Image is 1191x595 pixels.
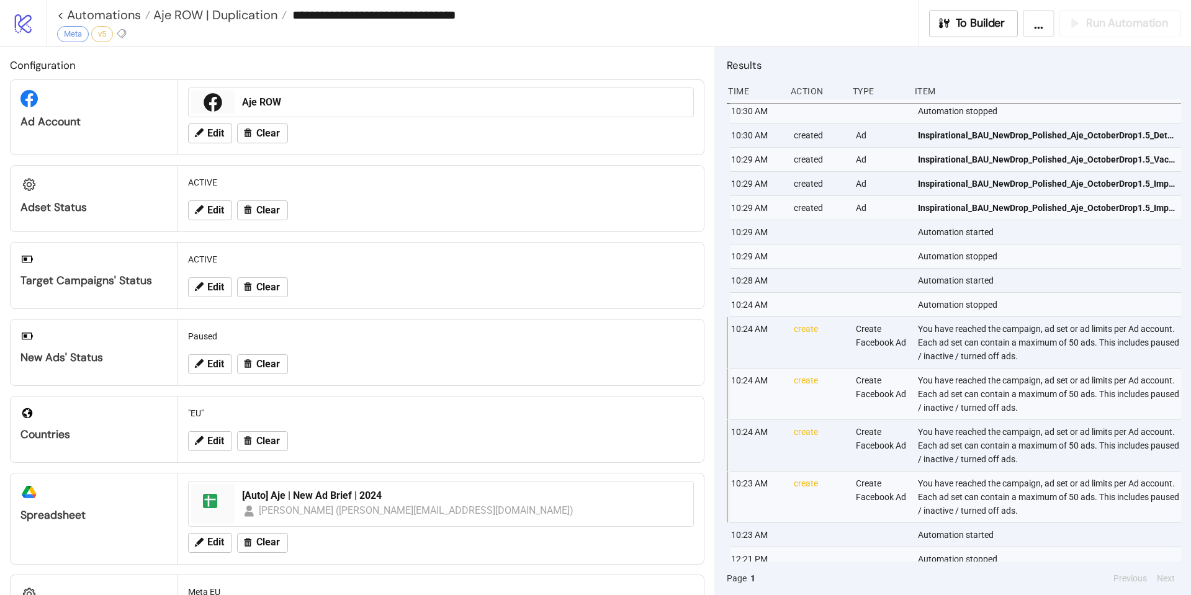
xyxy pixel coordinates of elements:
[57,9,150,21] a: < Automations
[256,359,280,370] span: Clear
[20,351,168,365] div: New Ads' Status
[237,533,288,553] button: Clear
[730,317,783,368] div: 10:24 AM
[188,200,232,220] button: Edit
[730,220,783,244] div: 10:29 AM
[929,10,1018,37] button: To Builder
[793,196,846,220] div: created
[183,324,699,348] div: Paused
[730,547,783,571] div: 12:21 PM
[918,123,1175,147] a: Inspirational_BAU_NewDrop_Polished_Aje_OctoberDrop1.5_Details_Tactical_Carousel - Image_20251010_...
[917,523,1184,547] div: Automation started
[918,128,1175,142] span: Inspirational_BAU_NewDrop_Polished_Aje_OctoberDrop1.5_Details_Tactical_Carousel - Image_20251010_...
[918,177,1175,190] span: Inspirational_BAU_NewDrop_Polished_Aje_OctoberDrop1.5_ImpressionistPrint_Tactical_Collection - Vi...
[207,436,224,447] span: Edit
[256,436,280,447] span: Clear
[188,533,232,553] button: Edit
[855,123,908,147] div: Ad
[237,200,288,220] button: Clear
[183,248,699,271] div: ACTIVE
[727,79,780,103] div: Time
[91,26,113,42] div: v5
[917,293,1184,316] div: Automation stopped
[188,123,232,143] button: Edit
[917,317,1184,368] div: You have reached the campaign, ad set or ad limits per Ad account. Each ad set can contain a maxi...
[956,16,1005,30] span: To Builder
[237,354,288,374] button: Clear
[730,523,783,547] div: 10:23 AM
[730,148,783,171] div: 10:29 AM
[20,274,168,288] div: Target Campaigns' Status
[793,317,846,368] div: create
[183,401,699,425] div: "EU"
[730,369,783,419] div: 10:24 AM
[242,489,686,503] div: [Auto] Aje | New Ad Brief | 2024
[259,503,574,518] div: [PERSON_NAME] ([PERSON_NAME][EMAIL_ADDRESS][DOMAIN_NAME])
[183,171,699,194] div: ACTIVE
[730,99,783,123] div: 10:30 AM
[256,537,280,548] span: Clear
[793,369,846,419] div: create
[917,547,1184,571] div: Automation stopped
[918,196,1175,220] a: Inspirational_BAU_NewDrop_Polished_Aje_OctoberDrop1.5_ImpressionistDress_Tactical_Video_20251010_...
[188,431,232,451] button: Edit
[150,7,277,23] span: Aje ROW | Duplication
[855,420,908,471] div: Create Facebook Ad
[918,153,1175,166] span: Inspirational_BAU_NewDrop_Polished_Aje_OctoberDrop1.5_VacationPrint_Tactical_Video_20251010_Autom...
[237,277,288,297] button: Clear
[256,205,280,216] span: Clear
[1110,571,1151,585] button: Previous
[207,359,224,370] span: Edit
[1023,10,1054,37] button: ...
[237,123,288,143] button: Clear
[730,269,783,292] div: 10:28 AM
[855,196,908,220] div: Ad
[730,172,783,195] div: 10:29 AM
[852,79,905,103] div: Type
[20,427,168,442] div: Countries
[917,369,1184,419] div: You have reached the campaign, ad set or ad limits per Ad account. Each ad set can contain a maxi...
[793,472,846,522] div: create
[918,201,1175,215] span: Inspirational_BAU_NewDrop_Polished_Aje_OctoberDrop1.5_ImpressionistDress_Tactical_Video_20251010_...
[793,123,846,147] div: created
[242,96,686,109] div: Aje ROW
[207,205,224,216] span: Edit
[730,244,783,268] div: 10:29 AM
[730,196,783,220] div: 10:29 AM
[855,148,908,171] div: Ad
[20,508,168,522] div: Spreadsheet
[917,99,1184,123] div: Automation stopped
[793,420,846,471] div: create
[207,128,224,139] span: Edit
[57,26,89,42] div: Meta
[207,282,224,293] span: Edit
[10,57,704,73] h2: Configuration
[256,282,280,293] span: Clear
[855,472,908,522] div: Create Facebook Ad
[918,172,1175,195] a: Inspirational_BAU_NewDrop_Polished_Aje_OctoberDrop1.5_ImpressionistPrint_Tactical_Collection - Vi...
[20,115,168,129] div: Ad Account
[730,420,783,471] div: 10:24 AM
[150,9,287,21] a: Aje ROW | Duplication
[188,354,232,374] button: Edit
[917,472,1184,522] div: You have reached the campaign, ad set or ad limits per Ad account. Each ad set can contain a maxi...
[237,431,288,451] button: Clear
[256,128,280,139] span: Clear
[855,369,908,419] div: Create Facebook Ad
[918,148,1175,171] a: Inspirational_BAU_NewDrop_Polished_Aje_OctoberDrop1.5_VacationPrint_Tactical_Video_20251010_Autom...
[917,244,1184,268] div: Automation stopped
[789,79,843,103] div: Action
[188,277,232,297] button: Edit
[747,571,759,585] button: 1
[20,200,168,215] div: Adset Status
[730,123,783,147] div: 10:30 AM
[730,472,783,522] div: 10:23 AM
[917,269,1184,292] div: Automation started
[855,172,908,195] div: Ad
[207,537,224,548] span: Edit
[793,148,846,171] div: created
[1153,571,1179,585] button: Next
[727,571,747,585] span: Page
[917,420,1184,471] div: You have reached the campaign, ad set or ad limits per Ad account. Each ad set can contain a maxi...
[727,57,1181,73] h2: Results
